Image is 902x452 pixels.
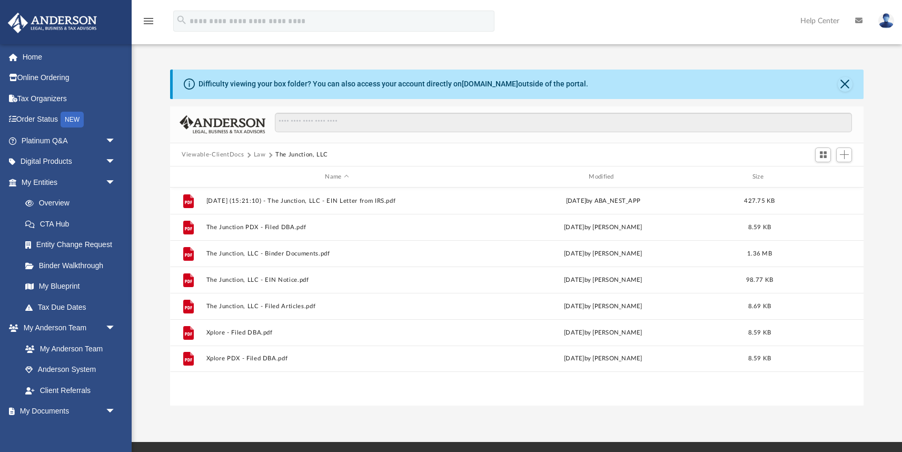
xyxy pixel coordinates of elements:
span: 8.59 KB [748,330,771,336]
a: Tax Organizers [7,88,132,109]
a: Platinum Q&Aarrow_drop_down [7,130,132,151]
button: The Junction PDX - Filed DBA.pdf [206,224,468,231]
div: id [175,172,201,182]
button: The Junction, LLC - EIN Notice.pdf [206,277,468,283]
span: 1.36 MB [747,251,772,257]
a: Online Ordering [7,67,132,89]
a: CTA Hub [15,213,132,234]
a: [DOMAIN_NAME] [462,80,518,88]
button: The Junction, LLC - Binder Documents.pdf [206,250,468,257]
a: menu [142,20,155,27]
a: Client Referrals [15,380,126,401]
a: Order StatusNEW [7,109,132,131]
div: id [785,172,859,182]
span: arrow_drop_down [105,130,126,152]
a: My Anderson Team [15,338,121,359]
a: Home [7,46,132,67]
div: Name [206,172,468,182]
button: Switch to Grid View [815,148,831,162]
button: Close [838,77,853,92]
a: Digital Productsarrow_drop_down [7,151,132,172]
div: Modified [472,172,734,182]
button: [DATE] (15:21:10) - The Junction, LLC - EIN Letter from IRS.pdf [206,198,468,204]
a: My Entitiesarrow_drop_down [7,172,132,193]
button: Law [254,150,266,160]
span: arrow_drop_down [105,318,126,339]
span: arrow_drop_down [105,151,126,173]
button: Xplore PDX - Filed DBA.pdf [206,355,468,362]
span: 98.77 KB [746,277,773,283]
button: The Junction, LLC [275,150,328,160]
button: The Junction, LLC - Filed Articles.pdf [206,303,468,310]
a: Tax Due Dates [15,297,132,318]
button: Viewable-ClientDocs [182,150,244,160]
span: arrow_drop_down [105,172,126,193]
div: [DATE] by [PERSON_NAME] [472,276,734,285]
button: Add [836,148,852,162]
div: [DATE] by [PERSON_NAME] [472,354,734,363]
a: Binder Walkthrough [15,255,132,276]
a: My Documentsarrow_drop_down [7,401,126,422]
div: [DATE] by [PERSON_NAME] [472,249,734,259]
div: [DATE] by ABA_NEST_APP [472,196,734,206]
a: Overview [15,193,132,214]
a: Anderson System [15,359,126,380]
input: Search files and folders [275,113,852,133]
i: search [176,14,187,26]
span: 8.69 KB [748,303,771,309]
button: Xplore - Filed DBA.pdf [206,329,468,336]
div: [DATE] by [PERSON_NAME] [472,223,734,232]
span: arrow_drop_down [105,401,126,422]
div: [DATE] by [PERSON_NAME] [472,302,734,311]
span: 8.59 KB [748,224,771,230]
a: Entity Change Request [15,234,132,256]
span: 427.75 KB [744,198,775,204]
div: NEW [61,112,84,127]
div: Difficulty viewing your box folder? You can also access your account directly on outside of the p... [199,78,588,90]
div: grid [170,188,864,406]
div: Size [739,172,781,182]
i: menu [142,15,155,27]
a: My Anderson Teamarrow_drop_down [7,318,126,339]
span: 8.59 KB [748,356,771,361]
div: [DATE] by [PERSON_NAME] [472,328,734,338]
a: My Blueprint [15,276,126,297]
img: Anderson Advisors Platinum Portal [5,13,100,33]
img: User Pic [878,13,894,28]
